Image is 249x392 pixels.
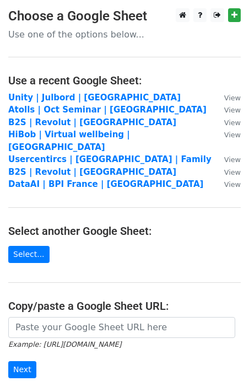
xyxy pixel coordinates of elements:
[213,179,241,189] a: View
[224,155,241,164] small: View
[8,154,212,164] a: Usercentircs | [GEOGRAPHIC_DATA] | Family
[213,117,241,127] a: View
[224,94,241,102] small: View
[8,246,50,263] a: Select...
[8,361,36,378] input: Next
[213,93,241,103] a: View
[8,29,241,40] p: Use one of the options below...
[8,117,176,127] a: B2S | Revolut | [GEOGRAPHIC_DATA]
[213,154,241,164] a: View
[8,299,241,313] h4: Copy/paste a Google Sheet URL:
[8,340,121,348] small: Example: [URL][DOMAIN_NAME]
[224,180,241,189] small: View
[8,105,207,115] a: Atolls | Oct Seminar | [GEOGRAPHIC_DATA]
[213,105,241,115] a: View
[8,8,241,24] h3: Choose a Google Sheet
[213,130,241,139] a: View
[213,167,241,177] a: View
[8,93,181,103] a: Unity | Julbord | [GEOGRAPHIC_DATA]
[8,74,241,87] h4: Use a recent Google Sheet:
[224,106,241,114] small: View
[224,168,241,176] small: View
[8,224,241,238] h4: Select another Google Sheet:
[8,179,203,189] a: DataAI | BPI France | [GEOGRAPHIC_DATA]
[224,119,241,127] small: View
[8,130,130,152] a: HiBob | Virtual wellbeing | [GEOGRAPHIC_DATA]
[8,317,235,338] input: Paste your Google Sheet URL here
[224,131,241,139] small: View
[8,167,176,177] a: B2S | Revolut | [GEOGRAPHIC_DATA]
